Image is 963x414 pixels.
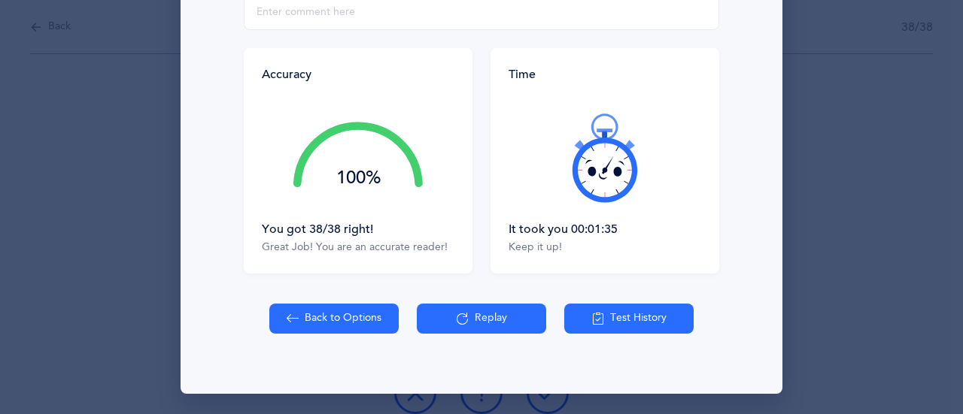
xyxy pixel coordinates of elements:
[509,66,701,83] div: Time
[262,66,311,83] div: Accuracy
[293,169,423,187] div: 100%
[269,304,399,334] button: Back to Options
[262,240,454,255] div: Great Job! You are an accurate reader!
[509,221,701,237] div: It took you 00:01:35
[564,304,694,334] button: Test History
[509,240,701,255] div: Keep it up!
[417,304,546,334] button: Replay
[262,221,454,237] div: You got 38/38 right!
